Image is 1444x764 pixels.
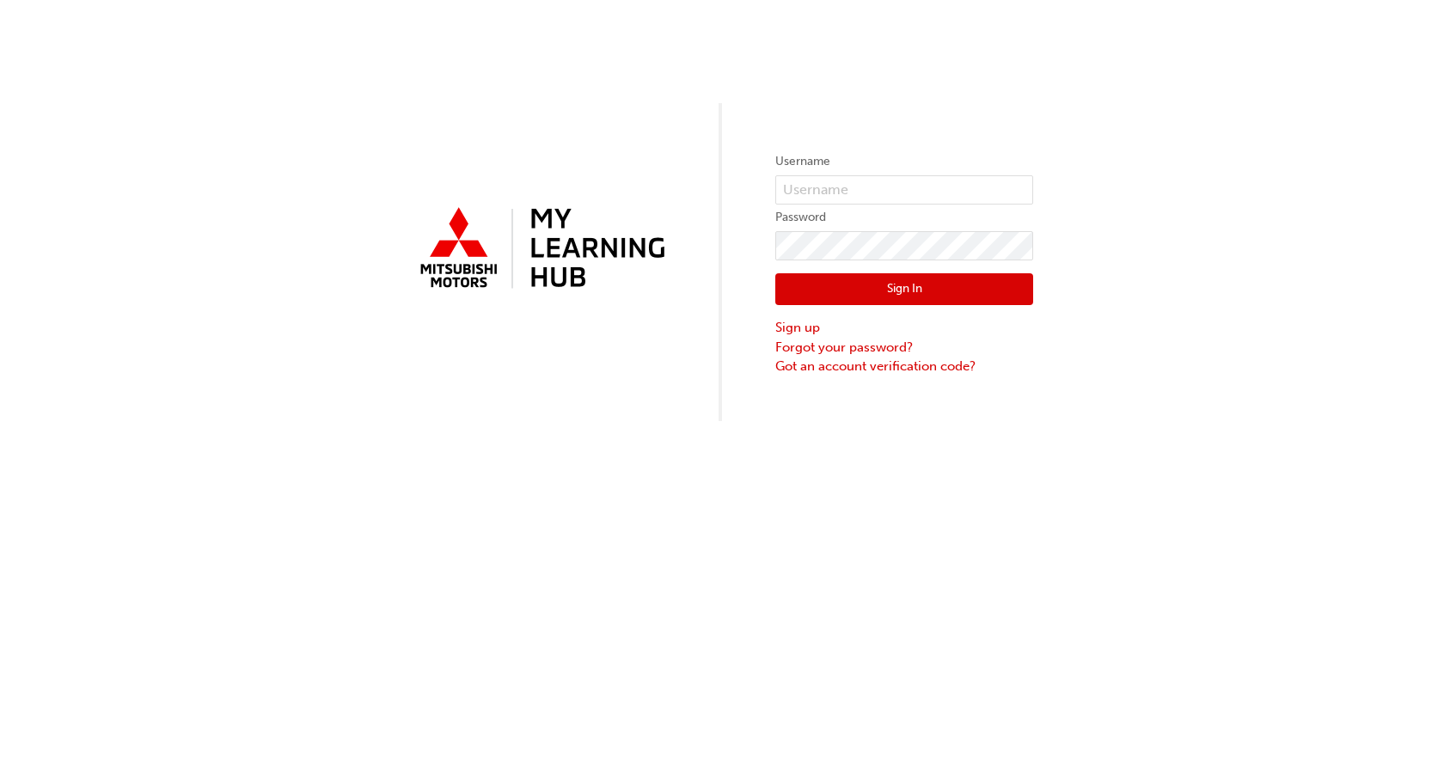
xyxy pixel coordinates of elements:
input: Username [775,175,1033,205]
a: Sign up [775,318,1033,338]
a: Got an account verification code? [775,357,1033,376]
a: Forgot your password? [775,338,1033,358]
button: Sign In [775,273,1033,306]
label: Password [775,207,1033,228]
img: mmal [411,200,669,298]
label: Username [775,151,1033,172]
